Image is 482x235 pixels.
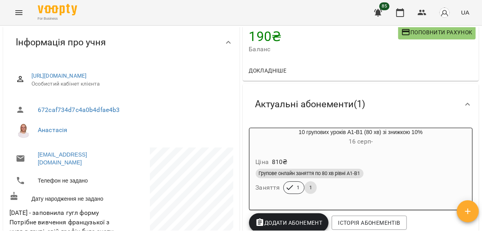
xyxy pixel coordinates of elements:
button: UA [458,5,473,20]
div: Дату народження не задано [8,190,121,205]
span: 16 серп - [349,138,373,145]
span: Групове онлайн заняття по 80 хв рівні А1-В1 [256,170,364,177]
img: Voopty Logo [38,4,77,15]
a: Анастасія [38,126,67,134]
span: Баланс [249,45,398,54]
h6: Ціна [256,157,269,168]
button: Історія абонементів [332,216,406,230]
li: Телефон не задано [9,173,120,188]
div: Інформація про учня [3,22,240,63]
h6: Заняття [256,182,280,193]
span: Поповнити рахунок [401,28,473,37]
span: For Business [38,16,77,21]
span: 1 [305,184,317,191]
img: avatar_s.png [439,7,450,18]
button: Menu [9,3,28,22]
button: Поповнити рахунок [398,25,476,39]
a: [URL][DOMAIN_NAME] [31,73,87,79]
span: Докладніше [249,66,287,75]
span: Особистий кабінет клієнта [31,80,227,88]
p: 810 ₴ [272,157,288,167]
span: Інформація про учня [16,36,106,48]
span: 1 [292,184,304,191]
span: 85 [379,2,390,10]
span: Актуальні абонементи ( 1 ) [255,98,366,110]
button: Додати Абонемент [249,213,329,232]
div: Актуальні абонементи(1) [243,84,479,125]
img: Анастасія [16,122,31,138]
button: 10 групових уроків А1-В1 (80 хв) зі знижкою 10%16 серп- Ціна810₴Групове онлайн заняття по 80 хв р... [249,128,473,203]
a: [EMAIL_ADDRESS][DOMAIN_NAME] [38,151,113,166]
span: Додати Абонемент [255,218,323,228]
button: Докладніше [246,63,290,78]
span: Історія абонементів [338,218,400,228]
h4: 190 ₴ [249,28,398,45]
a: 672caf734d7c4a0b4dfae4b3 [38,106,120,114]
div: 10 групових уроків А1-В1 (80 хв) зі знижкою 10% [249,128,473,147]
span: UA [461,8,469,17]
